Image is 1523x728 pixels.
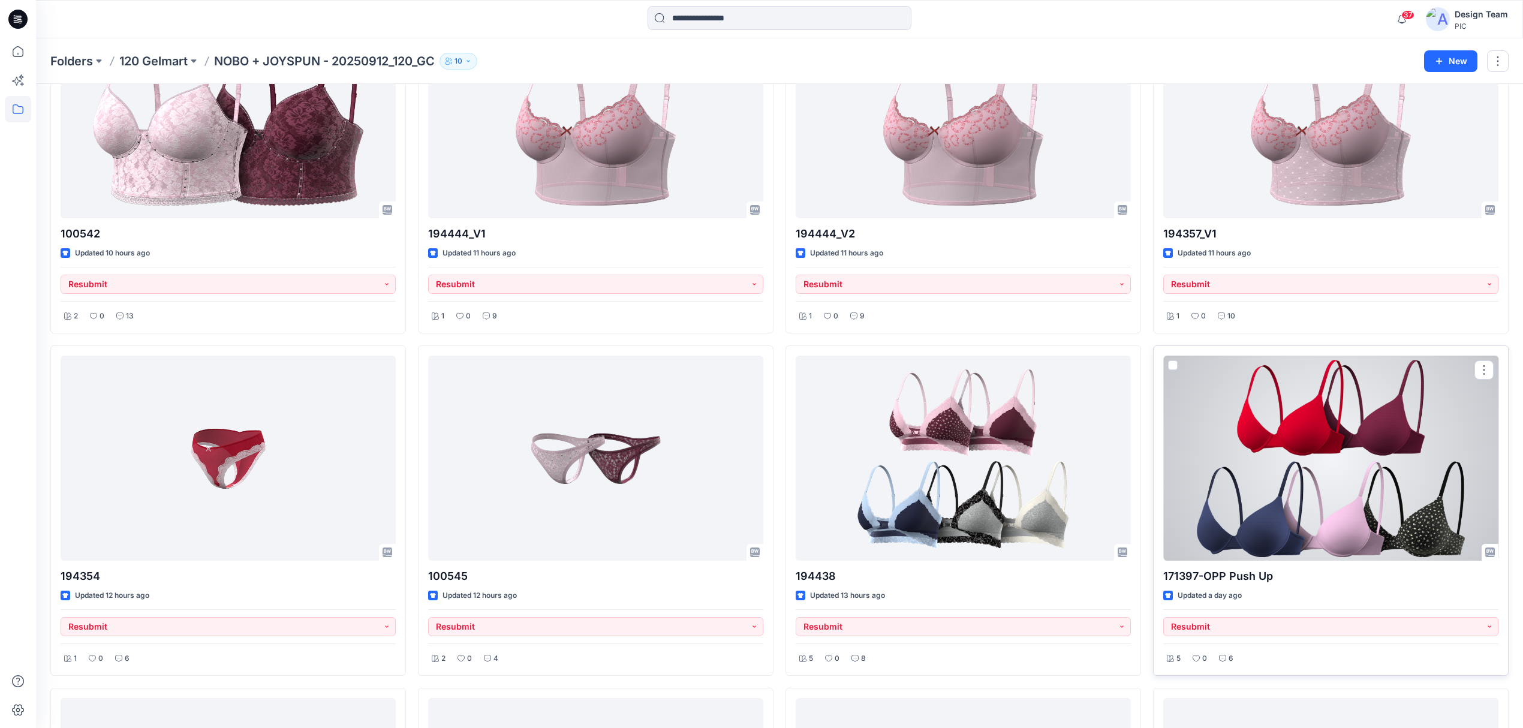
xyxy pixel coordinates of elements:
p: 100545 [428,568,763,585]
p: 0 [98,652,103,665]
p: 1 [809,310,812,323]
a: 194354 [61,356,396,561]
p: Updated 11 hours ago [1178,247,1251,260]
p: 194438 [796,568,1131,585]
p: Updated a day ago [1178,589,1242,602]
p: 2 [441,652,446,665]
p: 194444_V1 [428,225,763,242]
p: 10 [455,55,462,68]
a: 100545 [428,356,763,561]
p: 6 [125,652,130,665]
p: 0 [833,310,838,323]
p: 10 [1227,310,1235,323]
button: 10 [440,53,477,70]
p: 0 [100,310,104,323]
p: Updated 12 hours ago [75,589,149,602]
p: 171397-OPP Push Up [1163,568,1498,585]
p: 5 [1176,652,1181,665]
button: New [1424,50,1477,72]
p: 194354 [61,568,396,585]
p: 0 [1201,310,1206,323]
p: 0 [835,652,839,665]
p: 0 [1202,652,1207,665]
p: 0 [467,652,472,665]
p: 13 [126,310,134,323]
a: 171397-OPP Push Up [1163,356,1498,561]
div: Design Team [1455,7,1508,22]
a: 194357_V1 [1163,13,1498,218]
a: 194444_V2 [796,13,1131,218]
a: 100542 [61,13,396,218]
span: 37 [1401,10,1414,20]
p: 8 [861,652,866,665]
p: Updated 11 hours ago [443,247,516,260]
p: 194444_V2 [796,225,1131,242]
p: Updated 10 hours ago [75,247,150,260]
p: 2 [74,310,78,323]
p: Updated 12 hours ago [443,589,517,602]
div: PIC [1455,22,1508,31]
p: 4 [493,652,498,665]
a: 194438 [796,356,1131,561]
p: 1 [441,310,444,323]
p: 194357_V1 [1163,225,1498,242]
a: Folders [50,53,93,70]
a: 194444_V1 [428,13,763,218]
p: 100542 [61,225,396,242]
p: 1 [1176,310,1179,323]
p: NOBO + JOYSPUN - 20250912_120_GC [214,53,435,70]
p: 9 [492,310,497,323]
p: 5 [809,652,813,665]
p: 1 [74,652,77,665]
p: 6 [1229,652,1233,665]
p: Updated 13 hours ago [810,589,885,602]
p: 9 [860,310,865,323]
img: avatar [1426,7,1450,31]
p: 0 [466,310,471,323]
p: Updated 11 hours ago [810,247,883,260]
a: 120 Gelmart [119,53,188,70]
